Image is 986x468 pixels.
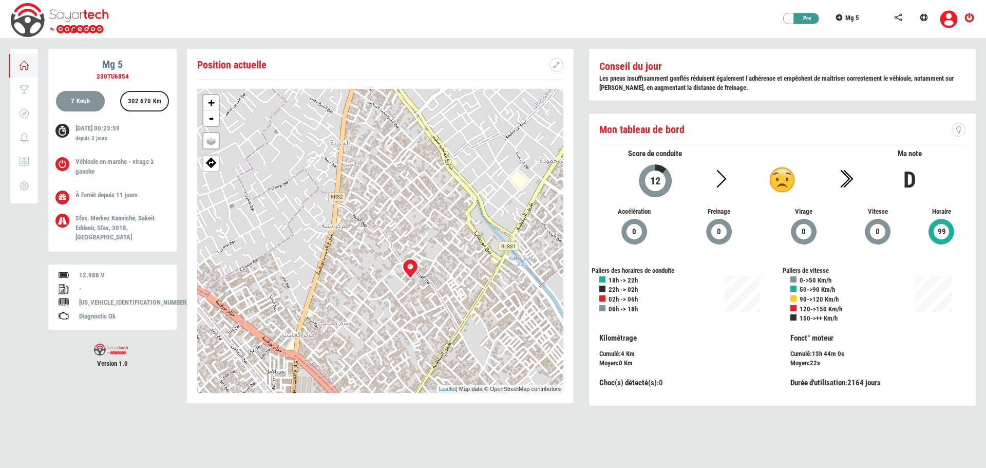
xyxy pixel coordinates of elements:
[48,359,177,369] span: Version 1.0
[75,157,161,176] p: Véhicule en marche - virage à gauche
[898,149,922,158] span: Ma note
[800,295,839,303] b: 90->120 Km/h
[599,378,775,388] div: :
[800,305,842,313] b: 120->150 Km/h
[75,214,161,242] p: Sfax, Merkez Kaaniche, Sakeit Eddaeir, Sfax, 3018, [GEOGRAPHIC_DATA]
[599,359,775,368] div: :
[800,314,838,322] b: 150->++ Km/h
[650,175,661,187] span: 12
[437,385,563,394] div: | Map data © OpenStreetMap contributors
[599,333,775,344] p: Kilométrage
[94,344,128,355] img: sayartech-logo.png
[937,226,946,238] span: 99
[628,149,682,158] span: Score de conduite
[790,378,845,387] span: Durée d'utilisation
[854,207,902,217] span: Vitesse
[659,378,663,387] span: 0
[197,59,267,71] span: Position actuelle
[599,378,657,387] span: Choc(s) détecté(s)
[123,92,166,113] div: 302 670
[153,97,161,106] label: Km
[619,359,622,367] span: 0
[769,167,795,193] img: d.png
[769,207,838,217] span: Virage
[800,286,835,293] b: 50->90 Km/h
[621,350,624,358] span: 4
[875,226,880,238] span: 0
[75,191,96,199] span: À l'arrêt
[79,271,166,280] div: 12.988 V
[626,350,635,358] span: Km
[684,207,753,217] span: Freinage
[102,58,123,70] b: Mg 5
[790,333,966,344] p: Fonct° moteur
[203,133,219,148] a: Layers
[599,350,619,358] span: Cumulé
[609,295,638,303] b: 02h -> 06h
[98,191,138,199] span: depuis 11 jours
[716,226,722,238] span: 0
[609,276,638,284] b: 18h -> 22h
[609,286,638,293] b: 22h -> 02h
[783,266,974,276] div: Paliers de vitesse
[624,359,633,367] span: Km
[77,97,90,106] label: Km/h
[79,298,166,308] div: [US_VEHICLE_IDENTIFICATION_NUMBER]
[790,359,808,367] span: Moyen
[48,72,177,82] div: 230TU6854
[599,359,617,367] span: Moyen
[75,135,107,143] label: depuis 3 jours
[903,166,916,193] b: D
[206,157,217,168] img: directions.png
[599,60,662,72] b: Conseil du jour
[790,350,810,358] span: Cumulé
[845,14,859,22] span: Mg 5
[790,359,966,368] div: :
[789,13,820,24] div: Pro
[847,378,881,387] span: 2164 jours
[439,386,456,392] a: Leaflet
[790,378,966,388] div: :
[599,207,669,217] span: Accélération
[810,359,820,367] span: 22s
[79,284,166,294] div: -
[800,276,831,284] b: 0->50 Km/h
[203,95,219,110] a: Zoom in
[812,350,844,358] span: 13h 44m 0s
[79,312,166,322] div: Diagnostic Ok
[592,333,783,368] div: :
[66,92,94,113] div: 7
[203,110,219,126] a: Zoom out
[203,156,219,168] span: Afficher ma position sur google map
[599,74,954,92] b: Les pneus insuffisamment gonflés réduisent également l’adhérence et empêchent de maîtriser correc...
[609,305,638,313] b: 06h -> 18h
[917,207,965,217] span: Horaire
[75,124,161,145] p: [DATE] 00:23:59
[783,333,974,368] div: :
[632,226,637,238] span: 0
[592,266,783,276] div: Paliers des horaires de conduite
[599,123,685,136] span: Mon tableau de bord
[801,226,806,238] span: 0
